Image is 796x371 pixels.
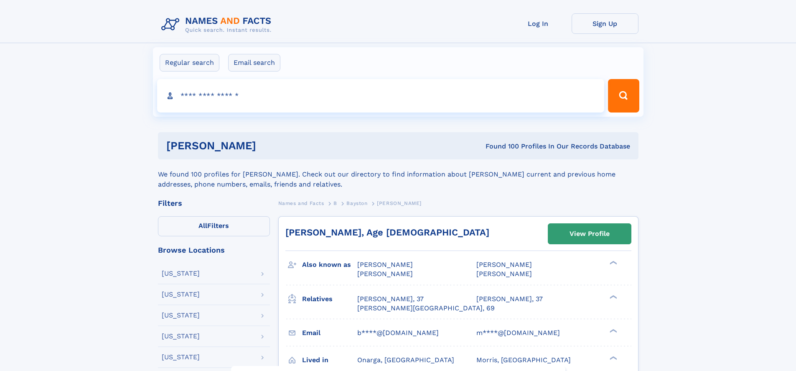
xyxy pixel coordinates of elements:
[162,291,200,298] div: [US_STATE]
[160,54,219,72] label: Regular search
[302,353,357,367] h3: Lived in
[162,270,200,277] div: [US_STATE]
[548,224,631,244] a: View Profile
[608,328,618,333] div: ❯
[476,294,543,304] a: [PERSON_NAME], 37
[157,79,605,113] input: search input
[285,227,489,238] a: [PERSON_NAME], Age [DEMOGRAPHIC_DATA]
[158,159,638,189] div: We found 100 profiles for [PERSON_NAME]. Check out our directory to find information about [PERSO...
[570,224,610,243] div: View Profile
[357,356,454,364] span: Onarga, [GEOGRAPHIC_DATA]
[162,354,200,361] div: [US_STATE]
[158,246,270,254] div: Browse Locations
[505,13,572,34] a: Log In
[357,261,413,269] span: [PERSON_NAME]
[357,294,424,304] a: [PERSON_NAME], 37
[608,355,618,361] div: ❯
[608,294,618,299] div: ❯
[357,304,495,313] a: [PERSON_NAME][GEOGRAPHIC_DATA], 69
[333,198,337,208] a: B
[228,54,280,72] label: Email search
[357,270,413,278] span: [PERSON_NAME]
[158,13,278,36] img: Logo Names and Facts
[278,198,324,208] a: Names and Facts
[377,200,422,206] span: [PERSON_NAME]
[302,258,357,272] h3: Also known as
[572,13,638,34] a: Sign Up
[476,261,532,269] span: [PERSON_NAME]
[158,200,270,207] div: Filters
[346,200,367,206] span: Bayston
[302,326,357,340] h3: Email
[162,333,200,340] div: [US_STATE]
[166,141,371,151] h1: [PERSON_NAME]
[608,79,639,113] button: Search Button
[608,260,618,266] div: ❯
[158,216,270,236] label: Filters
[371,142,630,151] div: Found 100 Profiles In Our Records Database
[333,200,337,206] span: B
[198,222,207,230] span: All
[162,312,200,319] div: [US_STATE]
[476,270,532,278] span: [PERSON_NAME]
[476,356,571,364] span: Morris, [GEOGRAPHIC_DATA]
[302,292,357,306] h3: Relatives
[346,198,367,208] a: Bayston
